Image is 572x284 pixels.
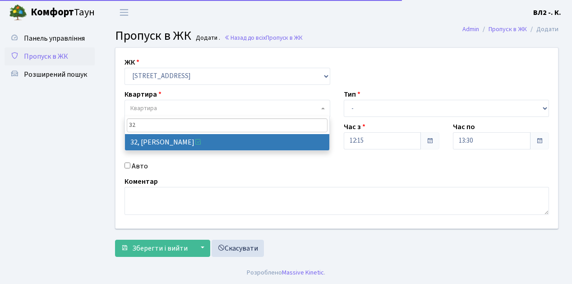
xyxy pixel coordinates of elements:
[125,134,330,150] li: 32, [PERSON_NAME]
[224,33,303,42] a: Назад до всіхПропуск в ЖК
[212,240,264,257] a: Скасувати
[125,57,139,68] label: ЖК
[344,89,360,100] label: Тип
[132,161,148,172] label: Авто
[9,4,27,22] img: logo.png
[125,176,158,187] label: Коментар
[5,29,95,47] a: Панель управління
[489,24,527,34] a: Пропуск в ЖК
[527,24,558,34] li: Додати
[194,34,220,42] small: Додати .
[5,47,95,65] a: Пропуск в ЖК
[130,104,157,113] span: Квартира
[132,243,188,253] span: Зберегти і вийти
[31,5,74,19] b: Комфорт
[24,51,68,61] span: Пропуск в ЖК
[533,8,561,18] b: ВЛ2 -. К.
[5,65,95,84] a: Розширений пошук
[453,121,475,132] label: Час по
[266,33,303,42] span: Пропуск в ЖК
[113,5,135,20] button: Переключити навігацію
[282,268,324,277] a: Massive Kinetic
[115,240,194,257] button: Зберегти і вийти
[115,27,191,45] span: Пропуск в ЖК
[247,268,325,278] div: Розроблено .
[344,121,365,132] label: Час з
[462,24,479,34] a: Admin
[449,20,572,39] nav: breadcrumb
[125,89,161,100] label: Квартира
[533,7,561,18] a: ВЛ2 -. К.
[24,70,87,79] span: Розширений пошук
[24,33,85,43] span: Панель управління
[31,5,95,20] span: Таун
